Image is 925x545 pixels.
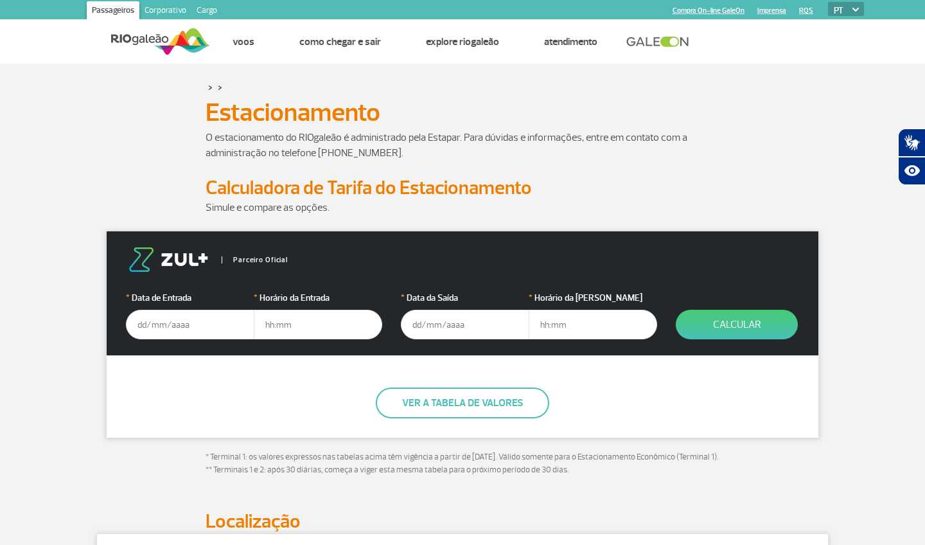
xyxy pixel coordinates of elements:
h2: Calculadora de Tarifa do Estacionamento [206,176,719,200]
label: Horário da [PERSON_NAME] [529,291,657,305]
a: Passageiros [87,1,139,22]
a: > [218,80,222,94]
span: Parceiro Oficial [222,256,288,264]
button: Ver a tabela de valores [376,388,549,418]
a: RQS [799,6,813,15]
a: Como chegar e sair [299,35,381,48]
a: Voos [233,35,254,48]
button: Abrir recursos assistivos. [898,157,925,185]
a: > [208,80,213,94]
h2: Localização [206,510,719,533]
input: hh:mm [254,310,382,339]
label: Data de Entrada [126,291,254,305]
a: Corporativo [139,1,191,22]
input: dd/mm/aaaa [126,310,254,339]
a: Atendimento [544,35,597,48]
p: Simule e compare as opções. [206,200,719,215]
img: logo-zul.png [126,247,211,272]
p: * Terminal 1: os valores expressos nas tabelas acima têm vigência a partir de [DATE]. Válido some... [206,451,719,476]
a: Cargo [191,1,222,22]
label: Data da Saída [401,291,529,305]
a: Compra On-line GaleOn [673,6,744,15]
label: Horário da Entrada [254,291,382,305]
input: hh:mm [529,310,657,339]
button: Calcular [676,310,798,339]
a: Imprensa [757,6,786,15]
a: Explore RIOgaleão [426,35,499,48]
input: dd/mm/aaaa [401,310,529,339]
h1: Estacionamento [206,102,719,123]
button: Abrir tradutor de língua de sinais. [898,129,925,157]
div: Plugin de acessibilidade da Hand Talk. [898,129,925,185]
p: O estacionamento do RIOgaleão é administrado pela Estapar. Para dúvidas e informações, entre em c... [206,130,719,161]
